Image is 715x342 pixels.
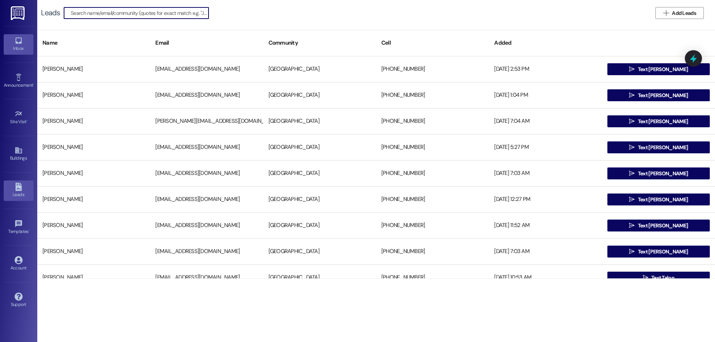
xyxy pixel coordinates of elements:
div: [PERSON_NAME] [37,218,150,233]
div: [EMAIL_ADDRESS][DOMAIN_NAME] [150,140,263,155]
div: Community [263,34,376,52]
div: [EMAIL_ADDRESS][DOMAIN_NAME] [150,62,263,77]
i:  [629,223,635,228]
a: Account [4,254,34,274]
div: [PERSON_NAME] [37,140,150,155]
div: [PERSON_NAME] [37,88,150,103]
span: • [33,81,34,87]
div: [GEOGRAPHIC_DATA] [263,140,376,155]
span: Text [PERSON_NAME] [638,170,688,178]
span: Text [PERSON_NAME] [638,248,688,256]
i:  [629,170,635,176]
i:  [629,118,635,124]
span: Text Talon [651,274,674,282]
button: Text [PERSON_NAME] [607,89,710,101]
div: [GEOGRAPHIC_DATA] [263,62,376,77]
div: [GEOGRAPHIC_DATA] [263,218,376,233]
div: [DATE] 1:04 PM [489,88,602,103]
span: Text [PERSON_NAME] [638,144,688,151]
div: [DATE] 7:04 AM [489,114,602,129]
span: Text [PERSON_NAME] [638,196,688,204]
div: [PHONE_NUMBER] [376,88,489,103]
div: [PHONE_NUMBER] [376,192,489,207]
i:  [663,10,669,16]
div: [DATE] 2:53 PM [489,62,602,77]
div: [PHONE_NUMBER] [376,244,489,259]
button: Text [PERSON_NAME] [607,115,710,127]
div: [DATE] 5:27 PM [489,140,602,155]
div: [PERSON_NAME] [37,114,150,129]
div: [DATE] 10:53 AM [489,270,602,285]
div: [GEOGRAPHIC_DATA] [263,166,376,181]
span: • [27,118,28,123]
div: [PERSON_NAME] [37,62,150,77]
button: Text [PERSON_NAME] [607,141,710,153]
div: [PHONE_NUMBER] [376,218,489,233]
div: [PERSON_NAME] [37,192,150,207]
div: Name [37,34,150,52]
div: [GEOGRAPHIC_DATA] [263,244,376,259]
a: Inbox [4,34,34,54]
button: Text [PERSON_NAME] [607,167,710,179]
div: [PHONE_NUMBER] [376,114,489,129]
div: [PERSON_NAME] [37,244,150,259]
i:  [643,275,648,281]
i:  [629,144,635,150]
div: [EMAIL_ADDRESS][DOMAIN_NAME] [150,218,263,233]
div: [EMAIL_ADDRESS][DOMAIN_NAME] [150,166,263,181]
span: Text [PERSON_NAME] [638,118,688,125]
div: [GEOGRAPHIC_DATA] [263,270,376,285]
button: Add Leads [655,7,704,19]
div: Email [150,34,263,52]
button: Text [PERSON_NAME] [607,63,710,75]
i:  [629,92,635,98]
span: Text [PERSON_NAME] [638,65,688,73]
a: Buildings [4,144,34,164]
input: Search name/email/community (quotes for exact match e.g. "John Smith") [71,8,209,18]
div: Leads [41,9,60,17]
div: [DATE] 12:27 PM [489,192,602,207]
div: [PERSON_NAME] [37,270,150,285]
a: Leads [4,180,34,201]
span: • [29,228,30,233]
div: [DATE] 7:03 AM [489,166,602,181]
button: Text [PERSON_NAME] [607,246,710,258]
a: Site Visit • [4,108,34,128]
img: ResiDesk Logo [11,6,26,20]
div: [DATE] 7:03 AM [489,244,602,259]
div: [DATE] 11:52 AM [489,218,602,233]
div: [GEOGRAPHIC_DATA] [263,114,376,129]
div: Added [489,34,602,52]
div: [EMAIL_ADDRESS][DOMAIN_NAME] [150,192,263,207]
div: [PHONE_NUMBER] [376,140,489,155]
div: [PERSON_NAME] [37,166,150,181]
i:  [629,249,635,255]
a: Templates • [4,217,34,237]
span: Add Leads [672,9,696,17]
div: [GEOGRAPHIC_DATA] [263,88,376,103]
button: Text Talon [607,272,710,284]
i:  [629,66,635,72]
button: Text [PERSON_NAME] [607,220,710,231]
button: Text [PERSON_NAME] [607,194,710,205]
a: Support [4,290,34,310]
div: [EMAIL_ADDRESS][DOMAIN_NAME] [150,244,263,259]
i:  [629,196,635,202]
div: Cell [376,34,489,52]
div: [PHONE_NUMBER] [376,270,489,285]
span: Text [PERSON_NAME] [638,92,688,99]
div: [PERSON_NAME][EMAIL_ADDRESS][DOMAIN_NAME] [150,114,263,129]
div: [EMAIL_ADDRESS][DOMAIN_NAME] [150,88,263,103]
div: [PHONE_NUMBER] [376,166,489,181]
div: [PHONE_NUMBER] [376,62,489,77]
div: [EMAIL_ADDRESS][DOMAIN_NAME] [150,270,263,285]
div: [GEOGRAPHIC_DATA] [263,192,376,207]
span: Text [PERSON_NAME] [638,222,688,230]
